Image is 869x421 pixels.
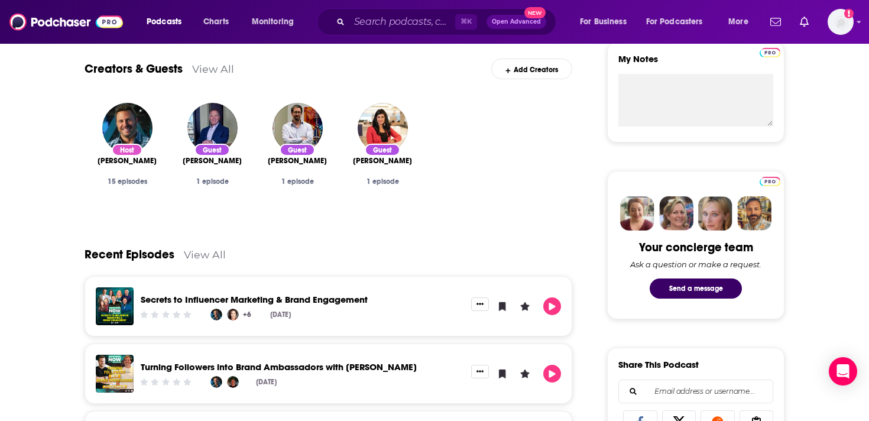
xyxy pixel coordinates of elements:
div: Community Rating: 0 out of 5 [139,378,193,387]
img: Ryan Alford [210,376,222,388]
img: Jon Profile [737,196,771,231]
div: Community Rating: 0 out of 5 [139,310,193,319]
img: Podchaser - Follow, Share and Rate Podcasts [9,11,123,33]
span: For Business [580,14,627,30]
button: Leave a Rating [516,297,534,315]
span: [PERSON_NAME] [98,156,157,166]
a: Ryan Alford [98,156,157,166]
a: Creators & Guests [85,61,183,76]
div: Open Intercom Messenger [829,357,857,386]
img: Barbara Profile [659,196,693,231]
h3: Share This Podcast [618,359,699,370]
img: Kass Lazerow [227,309,239,320]
a: Charts [196,12,236,31]
div: Guest [194,144,230,156]
div: 15 episodes [94,177,160,186]
a: Recent Episodes [85,247,174,262]
div: 1 episode [264,177,330,186]
span: Logged in as sophiak [828,9,854,35]
div: [DATE] [270,310,291,319]
div: Ask a question or make a request. [630,260,761,269]
img: Podchaser Pro [760,48,780,57]
span: [PERSON_NAME] [353,156,412,166]
button: Show More Button [471,365,489,378]
div: Guest [365,144,400,156]
div: [DATE] [256,378,277,386]
a: +6 [241,309,253,320]
a: Secrets to Influencer Marketing & Brand Engagement [141,294,368,305]
div: 1 episode [349,177,416,186]
input: Email address or username... [628,380,763,403]
div: Add Creators [491,59,572,79]
button: Bookmark Episode [494,365,511,383]
span: Podcasts [147,14,181,30]
a: Pro website [760,175,780,186]
img: Ryan Alford [102,103,153,153]
label: My Notes [618,53,773,74]
span: More [728,14,748,30]
button: open menu [638,12,720,31]
div: Search followers [618,380,773,403]
img: Sydney Profile [620,196,654,231]
span: For Podcasters [646,14,703,30]
img: Jules Profile [698,196,732,231]
a: Turning Followers into Brand Ambassadors with Luke Yarnton [141,361,417,373]
div: 1 episode [179,177,245,186]
button: open menu [138,12,197,31]
span: ⌘ K [455,14,477,30]
a: View All [192,63,234,75]
button: Send a message [650,278,742,299]
button: Play [543,297,561,315]
input: Search podcasts, credits, & more... [349,12,455,31]
div: Your concierge team [639,240,753,255]
a: Ken Wentworth [183,156,242,166]
div: Host [112,144,142,156]
img: Ryan Alford [210,309,222,320]
span: New [524,7,546,18]
button: Play [543,365,561,383]
span: [PERSON_NAME] [183,156,242,166]
span: Charts [203,14,229,30]
img: Podchaser Pro [760,177,780,186]
svg: Add a profile image [844,9,854,18]
img: Luke Yarnton [227,376,239,388]
button: open menu [244,12,309,31]
button: Show profile menu [828,9,854,35]
img: Ken Wentworth [187,103,238,153]
button: open menu [720,12,763,31]
img: Michael Lazerow [273,103,323,153]
a: Pro website [760,46,780,57]
img: Aruna Ravichandran [358,103,408,153]
a: Show notifications dropdown [766,12,786,32]
img: User Profile [828,9,854,35]
div: Search podcasts, credits, & more... [328,8,568,35]
span: Monitoring [252,14,294,30]
button: Bookmark Episode [494,297,511,315]
button: Open AdvancedNew [487,15,546,29]
button: open menu [572,12,641,31]
span: Open Advanced [492,19,541,25]
img: Turning Followers into Brand Ambassadors with Luke Yarnton [96,355,134,393]
a: Aruna Ravichandran [353,156,412,166]
img: Secrets to Influencer Marketing & Brand Engagement [96,287,134,325]
button: Leave a Rating [516,365,534,383]
a: Michael Lazerow [268,156,327,166]
div: Guest [280,144,315,156]
span: [PERSON_NAME] [268,156,327,166]
a: View All [184,248,226,261]
button: Show More Button [471,297,489,310]
a: Show notifications dropdown [795,12,813,32]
